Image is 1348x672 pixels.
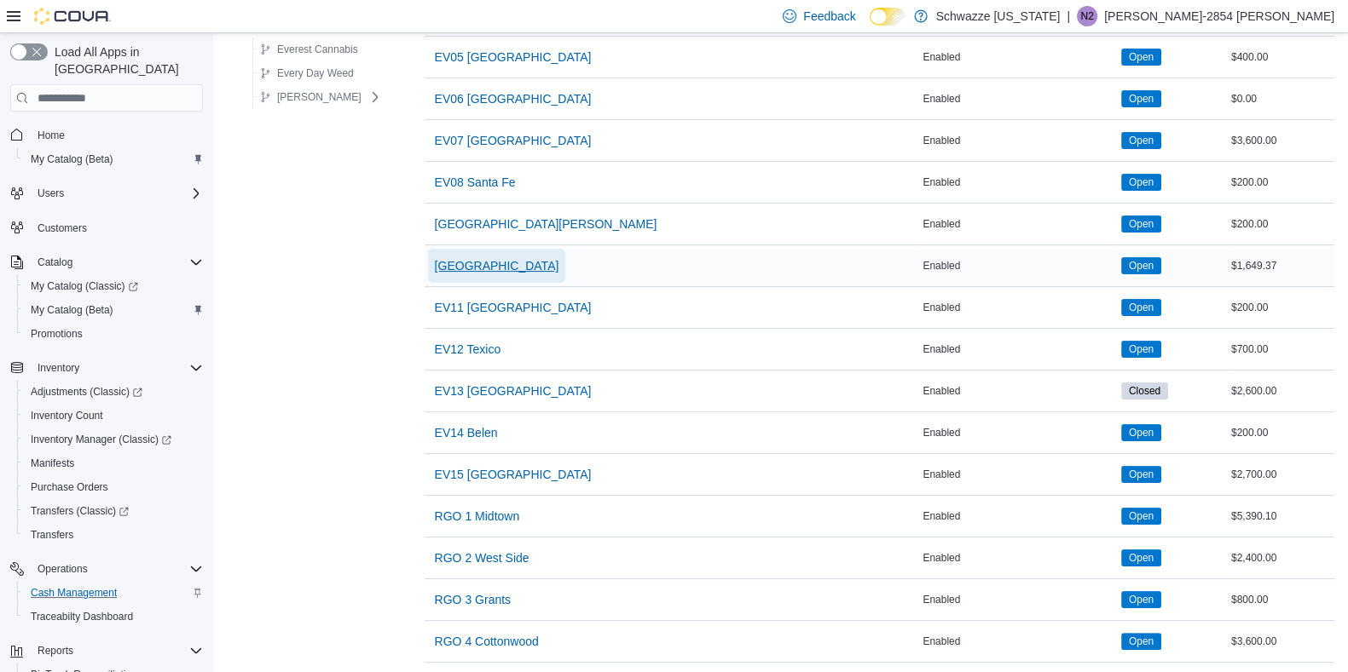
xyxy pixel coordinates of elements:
[24,429,203,450] span: Inventory Manager (Classic)
[31,125,72,146] a: Home
[919,214,1117,234] div: Enabled
[24,525,203,545] span: Transfers
[919,589,1117,610] div: Enabled
[1121,633,1161,650] span: Open
[38,187,64,200] span: Users
[1228,256,1334,276] div: $1,649.37
[17,451,210,475] button: Manifests
[1121,257,1161,274] span: Open
[24,276,203,296] span: My Catalog (Classic)
[1121,215,1161,233] span: Open
[24,583,124,603] a: Cash Management
[31,358,203,378] span: Inventory
[435,49,592,66] span: EV05 [GEOGRAPHIC_DATA]
[31,433,171,446] span: Inventory Manager (Classic)
[31,640,80,661] button: Reports
[1228,422,1334,443] div: $200.00
[17,581,210,605] button: Cash Management
[24,405,110,426] a: Inventory Count
[31,327,83,341] span: Promotions
[428,374,599,408] button: EV13 [GEOGRAPHIC_DATA]
[428,583,518,617] button: RGO 3 Grants
[24,606,140,627] a: Traceabilty Dashboard
[31,528,73,542] span: Transfers
[435,549,529,566] span: RGO 2 West Side
[3,557,210,581] button: Operations
[1228,506,1334,526] div: $5,390.10
[435,424,498,441] span: EV14 Belen
[24,429,178,450] a: Inventory Manager (Classic)
[1228,339,1334,359] div: $700.00
[1228,47,1334,67] div: $400.00
[435,132,592,149] span: EV07 [GEOGRAPHIC_DATA]
[1121,466,1161,483] span: Open
[1067,6,1070,26] p: |
[428,541,536,575] button: RGO 2 West Side
[428,82,599,116] button: EV06 [GEOGRAPHIC_DATA]
[936,6,1061,26] p: Schwazze [US_STATE]
[428,290,599,325] button: EV11 [GEOGRAPHIC_DATA]
[803,8,855,25] span: Feedback
[253,87,368,107] button: [PERSON_NAME]
[277,43,358,56] span: Everest Cannabis
[1121,174,1161,191] span: Open
[435,215,657,233] span: [GEOGRAPHIC_DATA][PERSON_NAME]
[31,504,129,518] span: Transfers (Classic)
[17,298,210,322] button: My Catalog (Beta)
[31,559,95,579] button: Operations
[3,215,210,240] button: Customers
[3,639,210,663] button: Reports
[428,332,508,366] button: EV12 Texico
[24,149,203,169] span: My Catalog (Beta)
[17,499,210,523] a: Transfers (Classic)
[3,356,210,380] button: Inventory
[1121,49,1161,66] span: Open
[31,640,203,661] span: Reports
[38,562,88,576] span: Operations
[1228,631,1334,652] div: $3,600.00
[1228,214,1334,234] div: $200.00
[24,477,203,497] span: Purchase Orders
[428,249,566,283] button: [GEOGRAPHIC_DATA]
[428,457,599,491] button: EV15 [GEOGRAPHIC_DATA]
[24,501,203,521] span: Transfers (Classic)
[435,591,511,608] span: RGO 3 Grants
[17,322,210,346] button: Promotions
[17,475,210,499] button: Purchase Orders
[3,122,210,146] button: Home
[31,123,203,145] span: Home
[1129,383,1160,399] span: Closed
[253,63,361,83] button: Every Day Weed
[24,324,203,344] span: Promotions
[919,297,1117,318] div: Enabled
[1121,90,1161,107] span: Open
[1129,592,1154,607] span: Open
[870,8,905,26] input: Dark Mode
[24,324,90,344] a: Promotions
[1077,6,1097,26] div: Norberto-2854 Hernandez
[3,250,210,274] button: Catalog
[31,252,79,273] button: Catalog
[1228,548,1334,568] div: $2,400.00
[17,274,210,298] a: My Catalog (Classic)
[3,181,210,205] button: Users
[31,409,103,422] span: Inventory Count
[24,405,203,426] span: Inventory Count
[31,358,86,378] button: Inventory
[435,90,592,107] span: EV06 [GEOGRAPHIC_DATA]
[38,129,65,142] span: Home
[919,89,1117,109] div: Enabled
[428,123,599,158] button: EV07 [GEOGRAPHIC_DATA]
[31,183,203,204] span: Users
[1129,550,1154,566] span: Open
[277,90,362,104] span: [PERSON_NAME]
[1121,424,1161,441] span: Open
[435,341,501,358] span: EV12 Texico
[31,457,74,470] span: Manifests
[1129,175,1154,190] span: Open
[919,381,1117,401] div: Enabled
[1228,172,1334,192] div: $200.00
[435,299,592,316] span: EV11 [GEOGRAPHIC_DATA]
[24,477,115,497] a: Purchase Orders
[17,523,210,547] button: Transfers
